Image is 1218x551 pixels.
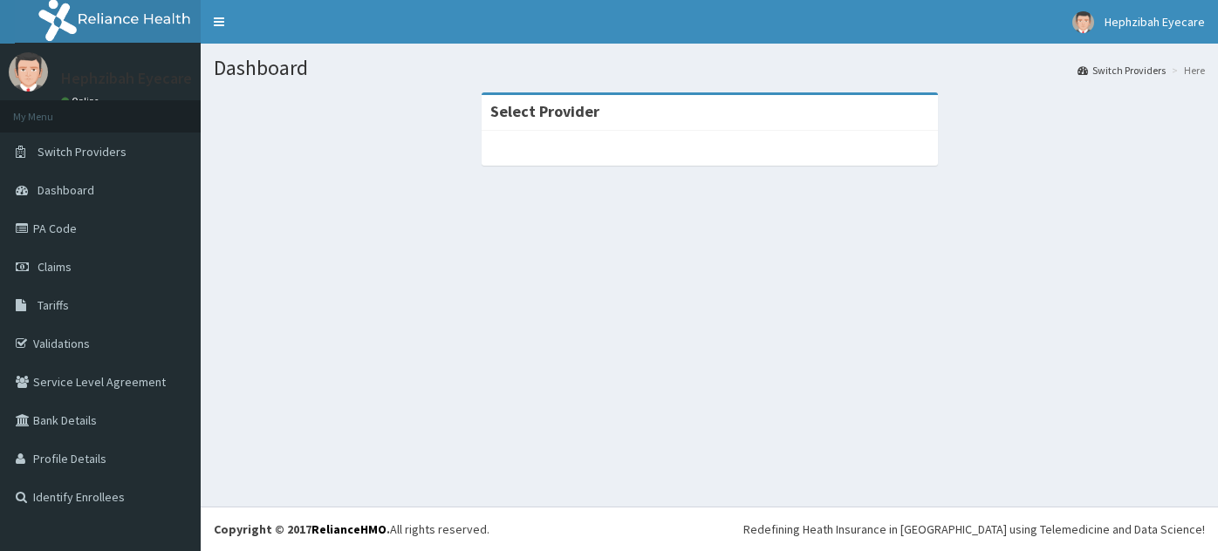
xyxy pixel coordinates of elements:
[743,520,1205,538] div: Redefining Heath Insurance in [GEOGRAPHIC_DATA] using Telemedicine and Data Science!
[9,52,48,92] img: User Image
[38,144,127,160] span: Switch Providers
[1105,14,1205,30] span: Hephzibah Eyecare
[214,57,1205,79] h1: Dashboard
[1167,63,1205,78] li: Here
[1072,11,1094,33] img: User Image
[38,182,94,198] span: Dashboard
[38,259,72,275] span: Claims
[61,95,103,107] a: Online
[61,71,192,86] p: Hephzibah Eyecare
[311,521,387,537] a: RelianceHMO
[214,521,390,537] strong: Copyright © 2017 .
[201,507,1218,551] footer: All rights reserved.
[1078,63,1166,78] a: Switch Providers
[38,297,69,313] span: Tariffs
[490,101,599,121] strong: Select Provider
